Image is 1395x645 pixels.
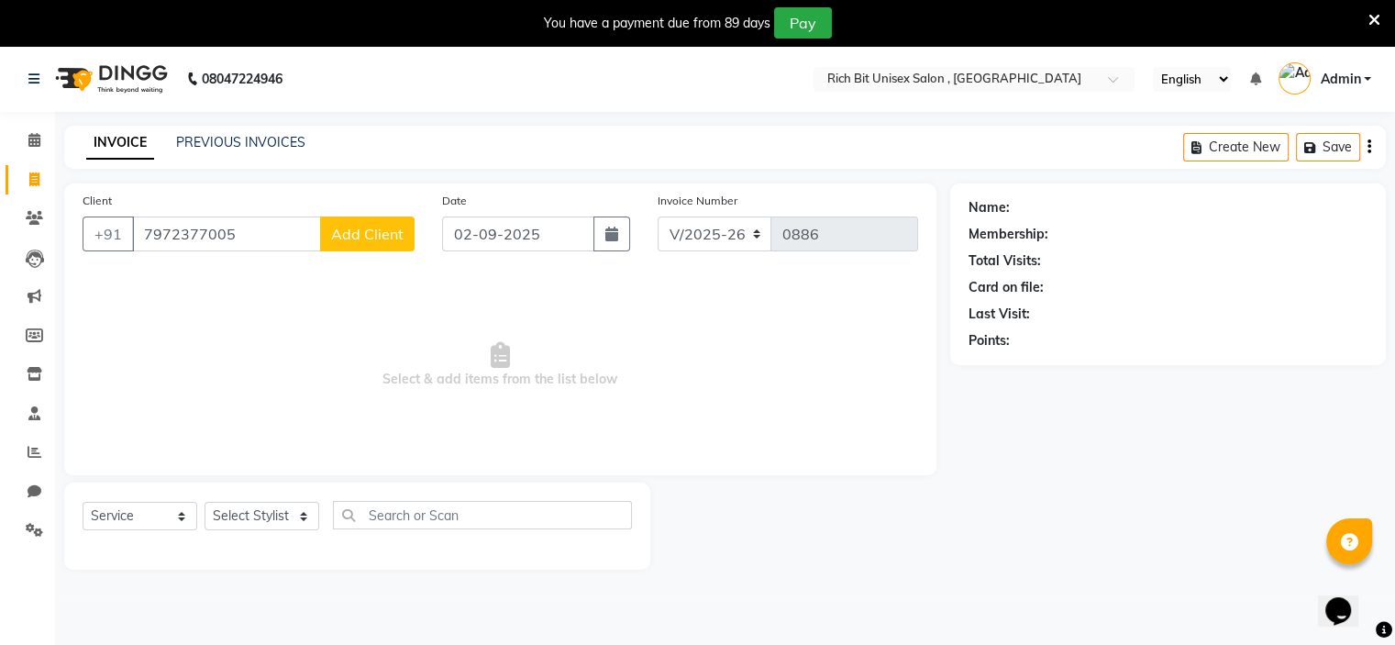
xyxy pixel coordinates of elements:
[202,53,282,105] b: 08047224946
[969,251,1041,271] div: Total Visits:
[83,273,918,457] span: Select & add items from the list below
[969,331,1010,350] div: Points:
[1183,133,1289,161] button: Create New
[83,217,134,251] button: +91
[132,217,321,251] input: Search by Name/Mobile/Email/Code
[969,198,1010,217] div: Name:
[442,193,467,209] label: Date
[1279,62,1311,95] img: Admin
[544,14,770,33] div: You have a payment due from 89 days
[333,501,632,529] input: Search or Scan
[331,225,404,243] span: Add Client
[1296,133,1360,161] button: Save
[969,225,1048,244] div: Membership:
[83,193,112,209] label: Client
[969,278,1044,297] div: Card on file:
[1318,572,1377,627] iframe: chat widget
[969,305,1030,324] div: Last Visit:
[176,134,305,150] a: PREVIOUS INVOICES
[774,7,832,39] button: Pay
[320,217,415,251] button: Add Client
[1320,70,1360,89] span: Admin
[86,127,154,160] a: INVOICE
[658,193,737,209] label: Invoice Number
[47,53,172,105] img: logo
